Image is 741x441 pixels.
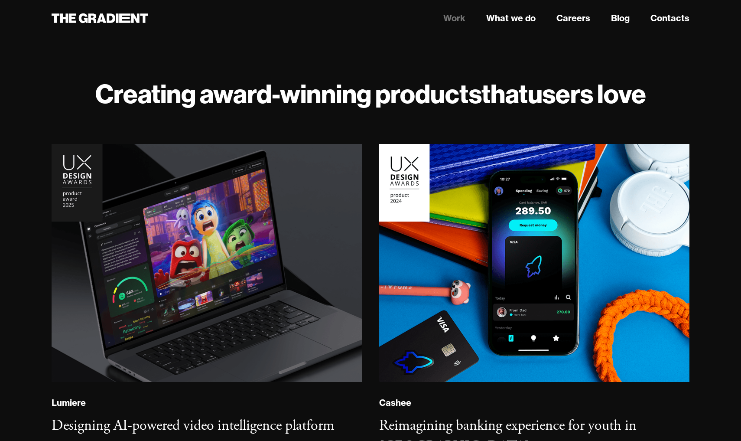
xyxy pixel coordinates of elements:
[556,12,590,25] a: Careers
[611,12,630,25] a: Blog
[650,12,689,25] a: Contacts
[481,77,528,110] strong: that
[443,12,465,25] a: Work
[486,12,536,25] a: What we do
[52,416,335,435] h3: Designing AI-powered video intelligence platform
[379,397,411,408] div: Cashee
[52,397,86,408] div: Lumiere
[52,78,689,109] h1: Creating award-winning products users love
